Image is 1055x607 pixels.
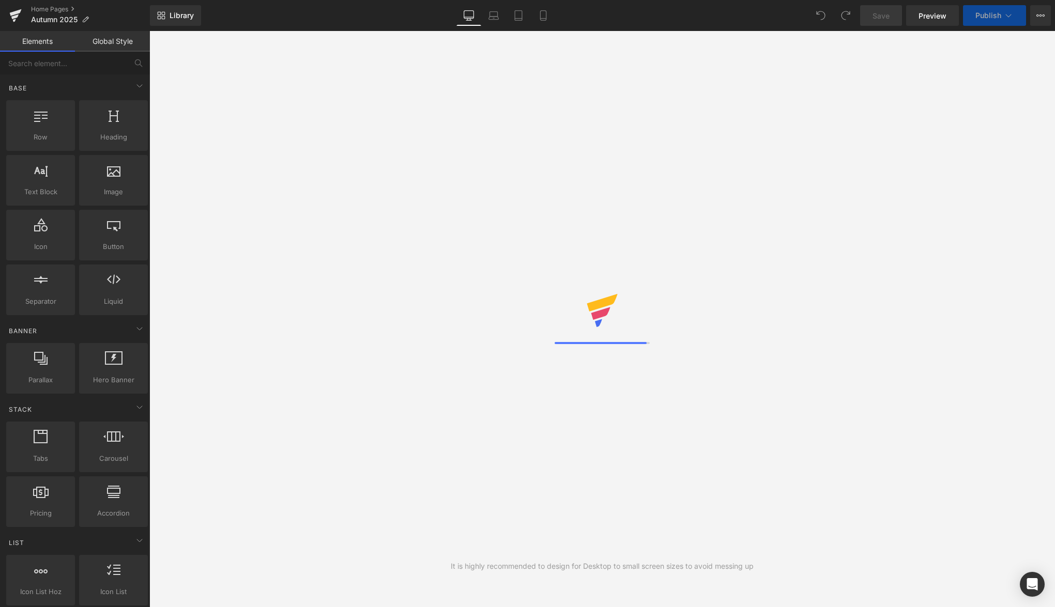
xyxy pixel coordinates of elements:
[82,508,145,519] span: Accordion
[451,561,754,572] div: It is highly recommended to design for Desktop to small screen sizes to avoid messing up
[9,375,72,385] span: Parallax
[975,11,1001,20] span: Publish
[82,186,145,197] span: Image
[963,5,1026,26] button: Publish
[82,296,145,307] span: Liquid
[919,10,946,21] span: Preview
[150,5,201,26] a: New Library
[506,5,531,26] a: Tablet
[9,453,72,464] span: Tabs
[82,586,145,597] span: Icon List
[9,296,72,307] span: Separator
[75,31,150,52] a: Global Style
[82,375,145,385] span: Hero Banner
[170,11,194,20] span: Library
[8,326,38,336] span: Banner
[906,5,959,26] a: Preview
[835,5,856,26] button: Redo
[82,453,145,464] span: Carousel
[873,10,890,21] span: Save
[31,15,78,24] span: Autumn 2025
[9,186,72,197] span: Text Block
[8,83,28,93] span: Base
[9,508,72,519] span: Pricing
[9,132,72,143] span: Row
[9,241,72,252] span: Icon
[456,5,481,26] a: Desktop
[9,586,72,597] span: Icon List Hoz
[8,404,33,414] span: Stack
[82,132,145,143] span: Heading
[1020,572,1045,597] div: Open Intercom Messenger
[31,5,150,13] a: Home Pages
[811,5,831,26] button: Undo
[8,538,25,548] span: List
[481,5,506,26] a: Laptop
[82,241,145,252] span: Button
[531,5,556,26] a: Mobile
[1030,5,1051,26] button: More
